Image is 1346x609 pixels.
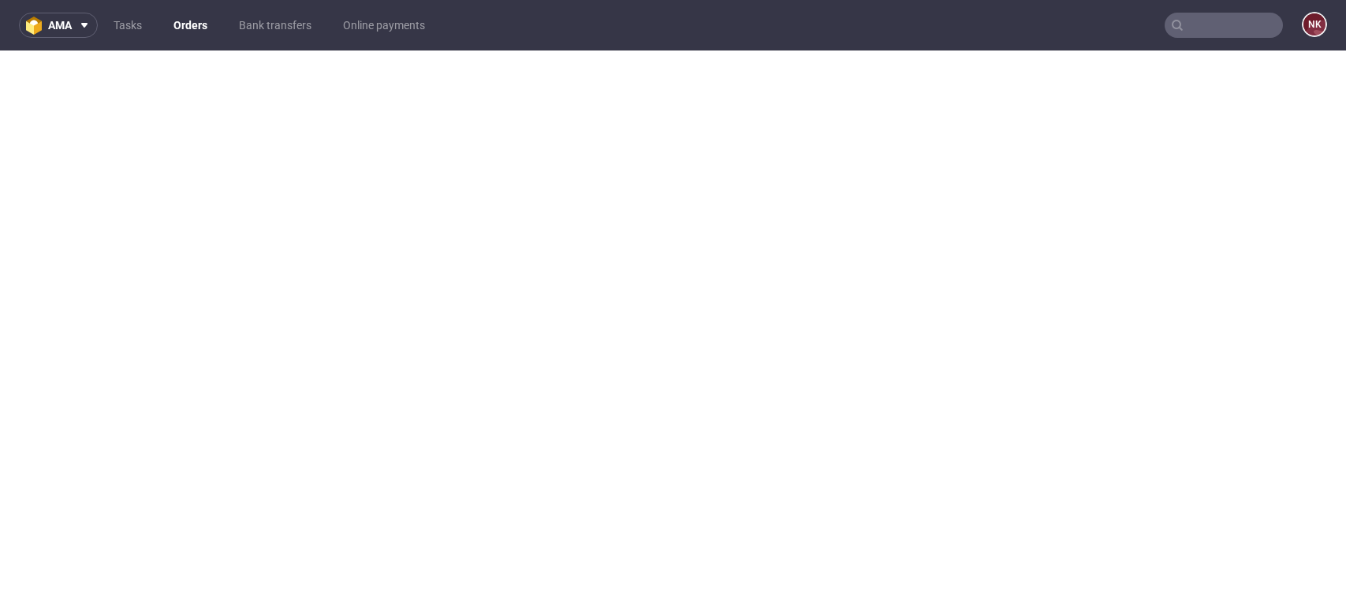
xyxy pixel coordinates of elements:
button: ama [19,13,98,38]
a: Tasks [104,13,151,38]
span: ama [48,20,72,31]
img: logo [26,17,48,35]
a: Bank transfers [229,13,321,38]
figcaption: NK [1303,13,1325,35]
a: Online payments [334,13,434,38]
a: Orders [164,13,217,38]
